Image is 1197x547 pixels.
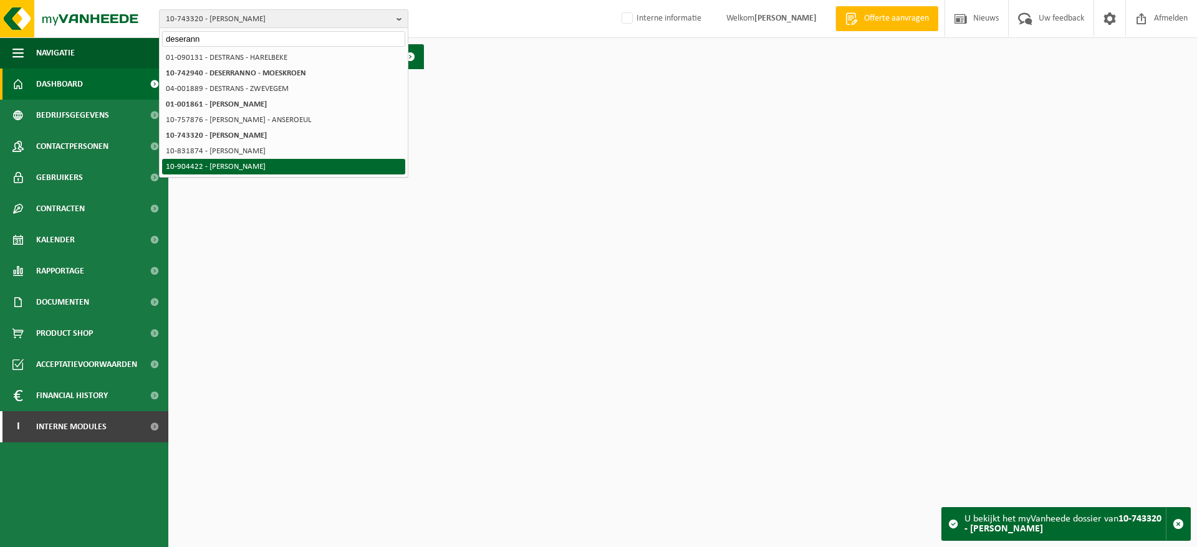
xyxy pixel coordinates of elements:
button: 10-743320 - [PERSON_NAME] [159,9,408,28]
li: 10-757876 - [PERSON_NAME] - ANSEROEUL [162,112,405,128]
li: 10-831874 - [PERSON_NAME] [162,143,405,159]
strong: 10-742940 - DESERRANNO - MOESKROEN [166,69,306,77]
label: Interne informatie [619,9,701,28]
a: Offerte aanvragen [835,6,938,31]
span: Interne modules [36,411,107,442]
span: Kalender [36,224,75,255]
li: 10-904422 - [PERSON_NAME] [162,159,405,174]
li: 01-090131 - DESTRANS - HARELBEKE [162,50,405,65]
span: Dashboard [36,69,83,100]
li: 04-001889 - DESTRANS - ZWEVEGEM [162,81,405,97]
input: Zoeken naar gekoppelde vestigingen [162,31,405,47]
span: Navigatie [36,37,75,69]
strong: 01-001861 - [PERSON_NAME] [166,100,267,108]
span: Product Shop [36,318,93,349]
span: I [12,411,24,442]
span: Offerte aanvragen [861,12,932,25]
span: Contactpersonen [36,131,108,162]
strong: 10-743320 - [PERSON_NAME] [166,131,267,140]
div: U bekijkt het myVanheede dossier van [964,508,1166,540]
span: 10-743320 - [PERSON_NAME] [166,10,392,29]
span: Bedrijfsgegevens [36,100,109,131]
span: Rapportage [36,255,84,287]
strong: 10-743320 - [PERSON_NAME] [964,514,1161,534]
span: Contracten [36,193,85,224]
span: Gebruikers [36,162,83,193]
span: Acceptatievoorwaarden [36,349,137,380]
span: Documenten [36,287,89,318]
strong: [PERSON_NAME] [754,14,817,23]
span: Financial History [36,380,108,411]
